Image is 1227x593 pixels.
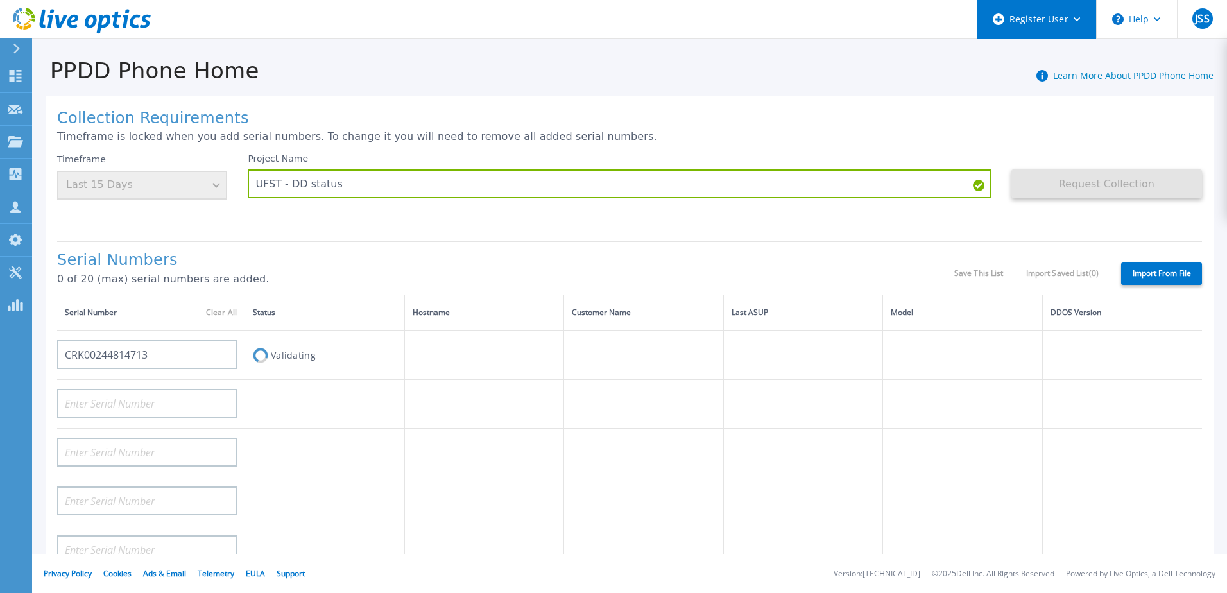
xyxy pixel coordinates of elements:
[1121,262,1202,285] label: Import From File
[57,486,237,515] input: Enter Serial Number
[57,252,954,270] h1: Serial Numbers
[883,295,1043,331] th: Model
[57,535,237,564] input: Enter Serial Number
[246,568,265,579] a: EULA
[57,131,1202,142] p: Timeframe is locked when you add serial numbers. To change it you will need to remove all added s...
[248,169,990,198] input: Enter Project Name
[248,154,308,163] label: Project Name
[277,568,305,579] a: Support
[57,340,237,369] input: Enter Serial Number
[1195,13,1209,24] span: JSS
[564,295,724,331] th: Customer Name
[834,570,920,578] li: Version: [TECHNICAL_ID]
[1066,570,1215,578] li: Powered by Live Optics, a Dell Technology
[57,389,237,418] input: Enter Serial Number
[57,273,954,285] p: 0 of 20 (max) serial numbers are added.
[245,295,405,331] th: Status
[1011,169,1202,198] button: Request Collection
[253,343,397,367] div: Validating
[1042,295,1202,331] th: DDOS Version
[1053,69,1214,82] a: Learn More About PPDD Phone Home
[198,568,234,579] a: Telemetry
[143,568,186,579] a: Ads & Email
[103,568,132,579] a: Cookies
[32,58,259,83] h1: PPDD Phone Home
[723,295,883,331] th: Last ASUP
[57,154,106,164] label: Timeframe
[65,305,237,320] div: Serial Number
[57,110,1202,128] h1: Collection Requirements
[932,570,1054,578] li: © 2025 Dell Inc. All Rights Reserved
[44,568,92,579] a: Privacy Policy
[57,438,237,467] input: Enter Serial Number
[404,295,564,331] th: Hostname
